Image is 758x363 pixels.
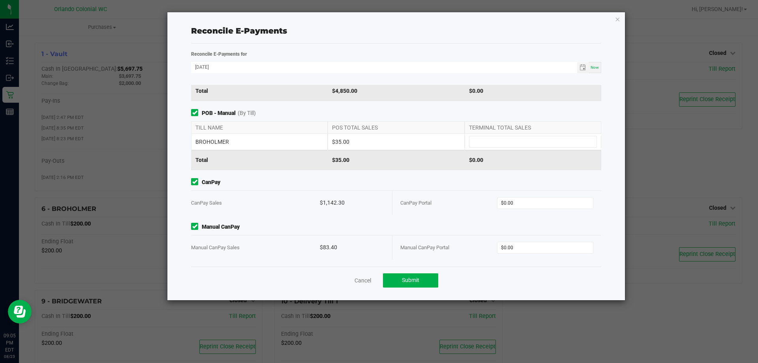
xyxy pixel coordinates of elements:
div: TERMINAL TOTAL SALES [465,122,601,134]
span: Toggle calendar [577,62,589,73]
span: Manual CanPay Sales [191,245,240,250]
span: Submit [402,277,419,283]
form-toggle: Include in reconciliation [191,109,202,117]
div: $4,850.00 [328,81,464,101]
strong: CanPay [202,178,220,186]
div: BROHOLMER [191,134,328,150]
strong: Manual CanPay [202,223,240,231]
form-toggle: Include in reconciliation [191,178,202,186]
div: TILL NAME [191,122,328,134]
button: Submit [383,273,438,288]
div: $83.40 [320,235,384,260]
div: $35.00 [328,150,464,170]
div: $0.00 [465,81,601,101]
iframe: Resource center [8,300,32,324]
strong: Reconcile E-Payments for [191,51,247,57]
a: Cancel [355,276,371,284]
span: CanPay Portal [400,200,432,206]
div: Total [191,81,328,101]
form-toggle: Include in reconciliation [191,223,202,231]
div: Total [191,150,328,170]
div: $35.00 [328,134,464,150]
div: Reconcile E-Payments [191,25,601,37]
span: CanPay Sales [191,200,222,206]
strong: POB - Manual [202,109,236,117]
input: Date [191,62,577,72]
div: POS TOTAL SALES [328,122,464,134]
span: Manual CanPay Portal [400,245,449,250]
div: $1,142.30 [320,191,384,215]
div: $0.00 [465,150,601,170]
span: (By Till) [238,109,256,117]
span: Now [591,65,599,70]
